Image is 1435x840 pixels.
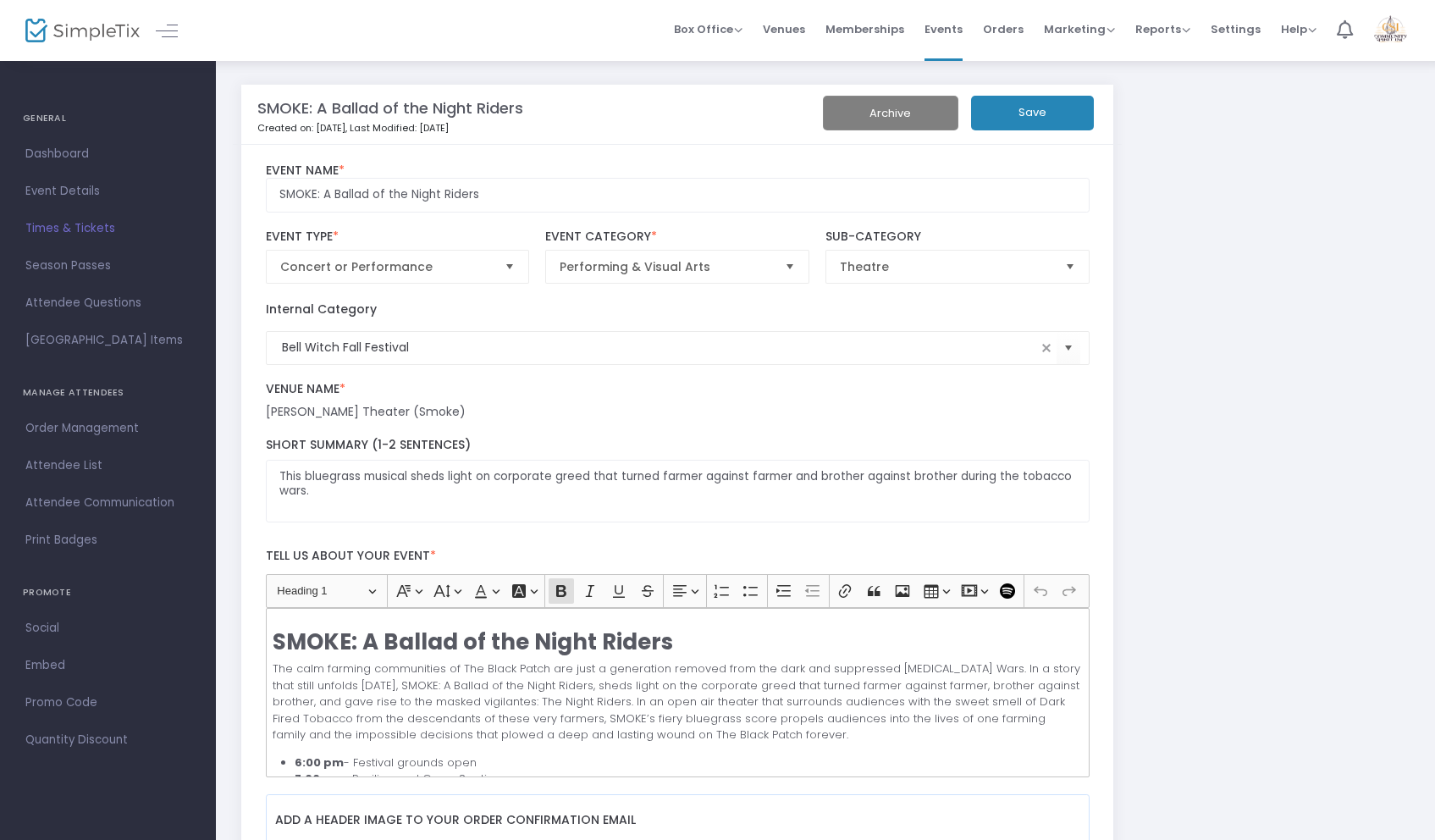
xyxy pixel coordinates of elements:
div: Rich Text Editor, main [266,608,1090,777]
button: Select [1057,330,1080,365]
span: Promo Code [25,692,190,714]
div: Editor toolbar [266,574,1090,608]
span: Social [25,617,190,639]
span: Attendee Communication [25,492,190,514]
span: Embed [25,655,190,677]
span: [GEOGRAPHIC_DATA] Items [25,329,190,351]
span: Attendee Questions [25,292,190,314]
label: Venue Name [266,382,1090,397]
span: Events [924,8,963,51]
span: Orders [983,8,1024,51]
span: Help [1281,21,1316,37]
span: clear [1036,338,1057,358]
input: Select Event Internal Category [282,339,1036,356]
h4: MANAGE ATTENDEES [23,376,193,410]
li: - Festival grounds open [295,754,1081,771]
button: Heading 1 [269,578,384,605]
span: Order Management [25,417,190,439]
m-panel-title: SMOKE: A Ballad of the Night Riders [257,97,523,119]
span: Print Badges [25,529,190,551]
button: Select [778,251,802,283]
span: Marketing [1044,21,1115,37]
strong: 7:00 pm [295,771,343,787]
label: Internal Category [266,301,377,318]
button: Save [971,96,1094,130]
span: Settings [1211,8,1261,51]
label: Event Type [266,229,529,245]
h4: GENERAL [23,102,193,135]
span: Event Details [25,180,190,202]
label: Add a header image to your order confirmation email [275,804,636,838]
p: Created on: [DATE] [257,121,818,135]
span: Short Summary (1-2 Sentences) [266,436,471,453]
button: Archive [823,96,958,130]
h4: PROMOTE [23,576,193,610]
span: Attendee List [25,455,190,477]
label: Event Name [266,163,1090,179]
button: Select [1058,251,1082,283]
span: Concert or Performance [280,258,491,275]
span: Memberships [825,8,904,51]
span: Heading 1 [277,581,365,601]
li: - Pavilion and Grass Seating opens [295,771,1081,787]
label: Sub-Category [825,229,1089,245]
div: [PERSON_NAME] Theater (Smoke) [266,403,1090,421]
span: Theatre [840,258,1051,275]
span: Reports [1135,21,1190,37]
span: Season Passes [25,255,190,277]
span: Performing & Visual Arts [560,258,770,275]
span: Venues [763,8,805,51]
strong: 6:00 pm [295,754,344,771]
label: Tell us about your event [257,539,1097,574]
span: Dashboard [25,143,190,165]
span: Box Office [674,21,742,37]
label: Event Category [545,229,809,245]
span: Times & Tickets [25,218,190,240]
input: Enter Event Name [266,178,1090,213]
span: , Last Modified: [DATE] [345,121,449,135]
strong: SMOKE: A Ballad of the Night Riders [273,627,673,657]
button: Select [498,251,522,283]
p: The calm farming communities of The Black Patch are just a generation removed from the dark and s... [273,660,1081,743]
span: Quantity Discount [25,729,190,751]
